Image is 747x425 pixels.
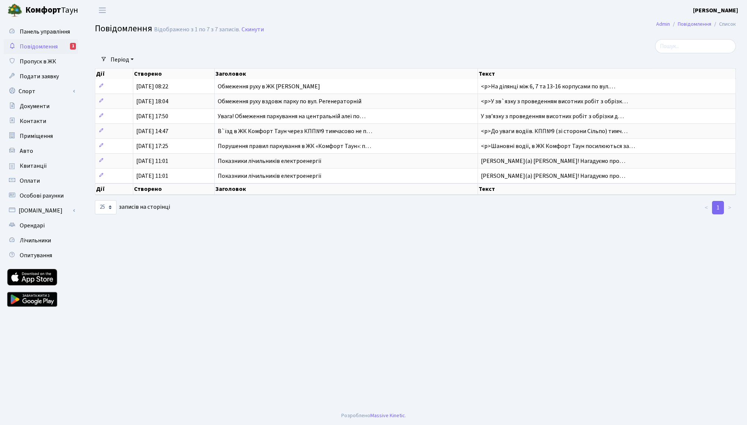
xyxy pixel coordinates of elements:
[136,82,168,91] span: [DATE] 08:22
[4,54,78,69] a: Пропуск в ЖК
[4,144,78,158] a: Авто
[4,99,78,114] a: Документи
[20,177,40,185] span: Оплати
[215,69,478,79] th: Заголовок
[218,127,372,135] span: В`їзд в ЖК Комфорт Таун через КПП№9 тимчасово не п…
[693,6,738,15] a: [PERSON_NAME]
[136,157,168,165] span: [DATE] 11:01
[218,142,371,150] span: Порушення правил паркування в ЖК «Комфорт Таун»: п…
[712,201,724,214] a: 1
[218,82,320,91] span: Обмеження руху в ЖК [PERSON_NAME]
[678,20,711,28] a: Повідомлення
[20,132,53,140] span: Приміщення
[70,43,76,50] div: 1
[133,183,215,195] th: Створено
[95,183,133,195] th: Дії
[20,117,46,125] span: Контакти
[370,412,405,419] a: Massive Kinetic
[478,183,736,195] th: Текст
[218,172,322,180] span: Показники лічильників електроенергії
[4,114,78,129] a: Контакти
[4,218,78,233] a: Орендарі
[218,97,361,106] span: Обмеження руху вздовж парку по вул. Регенераторній
[20,192,64,200] span: Особові рахунки
[20,221,45,230] span: Орендарі
[95,22,152,35] span: Повідомлення
[20,162,47,170] span: Квитанції
[25,4,61,16] b: Комфорт
[20,251,52,259] span: Опитування
[108,53,137,66] a: Період
[481,112,624,120] span: У звʼязку з проведенням висотних робіт з обрізки д…
[481,142,635,150] span: <p>Шановні водії, в ЖК Комфорт Таун посилюються за…
[4,158,78,173] a: Квитанції
[93,4,112,16] button: Переключити навігацію
[4,233,78,248] a: Лічильники
[20,236,51,245] span: Лічильники
[481,82,615,91] span: <p>На ділянці між 6, 7 та 13-16 корпусами по вул.…
[481,97,628,106] span: <p>У зв`язку з проведенням висотних робіт з обрізк…
[218,157,322,165] span: Показники лічильників електроенергії
[20,102,50,110] span: Документи
[136,127,168,135] span: [DATE] 14:47
[215,183,478,195] th: Заголовок
[4,129,78,144] a: Приміщення
[4,39,78,54] a: Повідомлення1
[20,57,56,66] span: Пропуск в ЖК
[655,39,736,53] input: Пошук...
[95,200,170,214] label: записів на сторінці
[711,20,736,28] li: Список
[4,188,78,203] a: Особові рахунки
[481,157,625,165] span: [PERSON_NAME](а) [PERSON_NAME]! Нагадуємо про…
[481,127,628,135] span: <p>До уваги водіїв. КПП№9 (зі сторони Сільпо) тимч…
[481,172,625,180] span: [PERSON_NAME](а) [PERSON_NAME]! Нагадуємо про…
[4,248,78,263] a: Опитування
[25,4,78,17] span: Таун
[645,16,747,32] nav: breadcrumb
[4,24,78,39] a: Панель управління
[20,72,59,81] span: Подати заявку
[4,173,78,188] a: Оплати
[133,69,215,79] th: Створено
[341,412,406,420] div: Розроблено .
[218,112,365,120] span: Увага! Обмеження паркування на центральній алеї по…
[656,20,670,28] a: Admin
[7,3,22,18] img: logo.png
[478,69,736,79] th: Текст
[95,200,116,214] select: записів на сторінці
[20,147,33,155] span: Авто
[4,69,78,84] a: Подати заявку
[136,97,168,106] span: [DATE] 18:04
[20,28,70,36] span: Панель управління
[136,112,168,120] span: [DATE] 17:50
[95,69,133,79] th: Дії
[136,142,168,150] span: [DATE] 17:25
[242,26,264,33] a: Скинути
[20,42,58,51] span: Повідомлення
[136,172,168,180] span: [DATE] 11:01
[154,26,240,33] div: Відображено з 1 по 7 з 7 записів.
[4,84,78,99] a: Спорт
[4,203,78,218] a: [DOMAIN_NAME]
